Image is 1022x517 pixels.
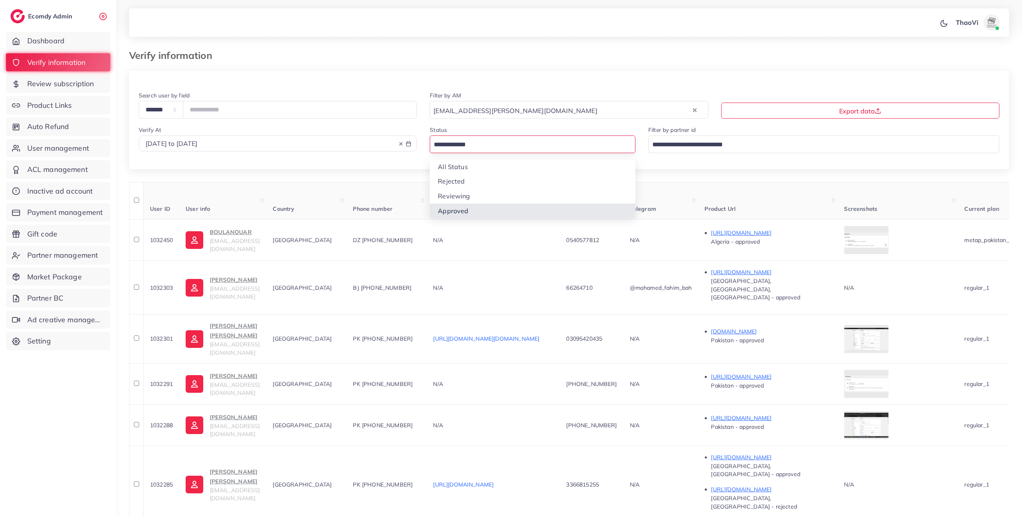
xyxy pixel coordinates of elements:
[433,422,443,429] span: N/A
[210,321,260,340] p: [PERSON_NAME] [PERSON_NAME]
[273,422,332,429] span: [GEOGRAPHIC_DATA]
[353,205,393,212] span: Phone number
[146,139,198,147] span: [DATE] to [DATE]
[844,284,854,291] span: N/A
[10,9,25,23] img: logo
[430,91,461,99] label: Filter by AM
[27,250,98,261] span: Partner management
[210,422,260,438] span: [EMAIL_ADDRESS][DOMAIN_NAME]
[186,321,260,357] a: [PERSON_NAME] [PERSON_NAME][EMAIL_ADDRESS][DOMAIN_NAME]
[27,272,82,282] span: Market Package
[6,311,110,329] a: Ad creative management
[965,205,1000,212] span: Current plan
[150,236,173,244] span: 1032450
[210,381,260,396] span: [EMAIL_ADDRESS][DOMAIN_NAME]
[186,231,203,249] img: ic-user-info.36bf1079.svg
[567,335,603,342] span: 03095420435
[150,335,173,342] span: 1032301
[705,205,736,212] span: Product Url
[6,160,110,179] a: ACL management
[27,36,65,46] span: Dashboard
[27,164,88,175] span: ACL management
[210,467,260,486] p: [PERSON_NAME] [PERSON_NAME]
[630,335,640,342] span: N/A
[27,79,94,89] span: Review subscription
[711,228,832,238] p: [URL][DOMAIN_NAME]
[965,481,989,488] span: regular_1
[965,236,1019,244] span: metap_pakistan_002
[186,330,203,348] img: ic-user-info.36bf1079.svg
[844,232,888,248] img: img uploaded
[430,126,447,134] label: Status
[6,246,110,265] a: Partner management
[6,268,110,286] a: Market Package
[353,284,412,291] span: BJ [PHONE_NUMBER]
[273,205,295,212] span: Country
[711,423,764,430] span: Pakistan - approved
[27,229,57,239] span: Gift code
[567,284,593,291] span: 66264710
[711,485,832,494] p: [URL][DOMAIN_NAME]
[28,12,74,20] h2: Ecomdy Admin
[433,481,494,488] a: [URL][DOMAIN_NAME]
[27,100,72,111] span: Product Links
[186,279,203,297] img: ic-user-info.36bf1079.svg
[430,101,708,118] div: Search for option
[711,372,832,382] p: [URL][DOMAIN_NAME]
[433,380,443,388] span: N/A
[27,293,64,303] span: Partner BC
[431,139,625,151] input: Search for option
[186,416,203,434] img: ic-user-info.36bf1079.svg
[6,289,110,307] a: Partner BC
[210,275,260,285] p: [PERSON_NAME]
[433,284,443,291] span: N/A
[711,452,832,462] p: [URL][DOMAIN_NAME]
[600,104,691,117] input: Search for option
[186,375,203,393] img: ic-user-info.36bf1079.svg
[139,91,190,99] label: Search user by field
[27,315,104,325] span: Ad creative management
[430,160,635,174] li: All Status
[965,380,989,388] span: regular_1
[567,481,599,488] span: 3366815255
[6,53,110,72] a: Verify information
[27,57,86,68] span: Verify information
[27,186,93,196] span: Inactive ad account
[353,481,413,488] span: PK [PHONE_NUMBER]
[210,237,260,252] span: [EMAIL_ADDRESS][DOMAIN_NAME]
[27,207,103,218] span: Payment management
[432,105,599,117] span: [EMAIL_ADDRESS][PERSON_NAME][DOMAIN_NAME]
[210,487,260,502] span: [EMAIL_ADDRESS][DOMAIN_NAME]
[711,413,832,423] p: [URL][DOMAIN_NAME]
[567,236,599,244] span: 0540577812
[353,335,413,342] span: PK [PHONE_NUMBER]
[711,495,797,510] span: [GEOGRAPHIC_DATA], [GEOGRAPHIC_DATA] - rejected
[27,336,51,346] span: Setting
[567,422,617,429] span: [PHONE_NUMBER]
[844,205,878,212] span: Screenshots
[650,139,989,151] input: Search for option
[186,227,260,253] a: BOULANOUAR[EMAIL_ADDRESS][DOMAIN_NAME]
[648,135,1000,153] div: Search for option
[6,117,110,136] a: Auto Refund
[210,412,260,422] p: [PERSON_NAME]
[6,32,110,50] a: Dashboard
[273,236,332,244] span: [GEOGRAPHIC_DATA]
[711,462,800,478] span: [GEOGRAPHIC_DATA], [GEOGRAPHIC_DATA] - approved
[630,236,640,244] span: N/A
[711,277,800,301] span: [GEOGRAPHIC_DATA], [GEOGRAPHIC_DATA], [GEOGRAPHIC_DATA] - approved
[6,96,110,115] a: Product Links
[210,285,260,300] span: [EMAIL_ADDRESS][DOMAIN_NAME]
[433,335,540,342] a: [URL][DOMAIN_NAME][DOMAIN_NAME]
[567,380,617,388] span: [PHONE_NUMBER]
[353,380,413,388] span: PK [PHONE_NUMBER]
[6,225,110,243] a: Gift code
[186,205,210,212] span: User info
[273,335,332,342] span: [GEOGRAPHIC_DATA]
[630,205,656,212] span: Telegram
[984,14,1000,30] img: avatar
[353,422,413,429] span: PK [PHONE_NUMBER]
[711,382,764,389] span: Pakistan - approved
[150,380,173,388] span: 1032291
[648,126,696,134] label: Filter by partner id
